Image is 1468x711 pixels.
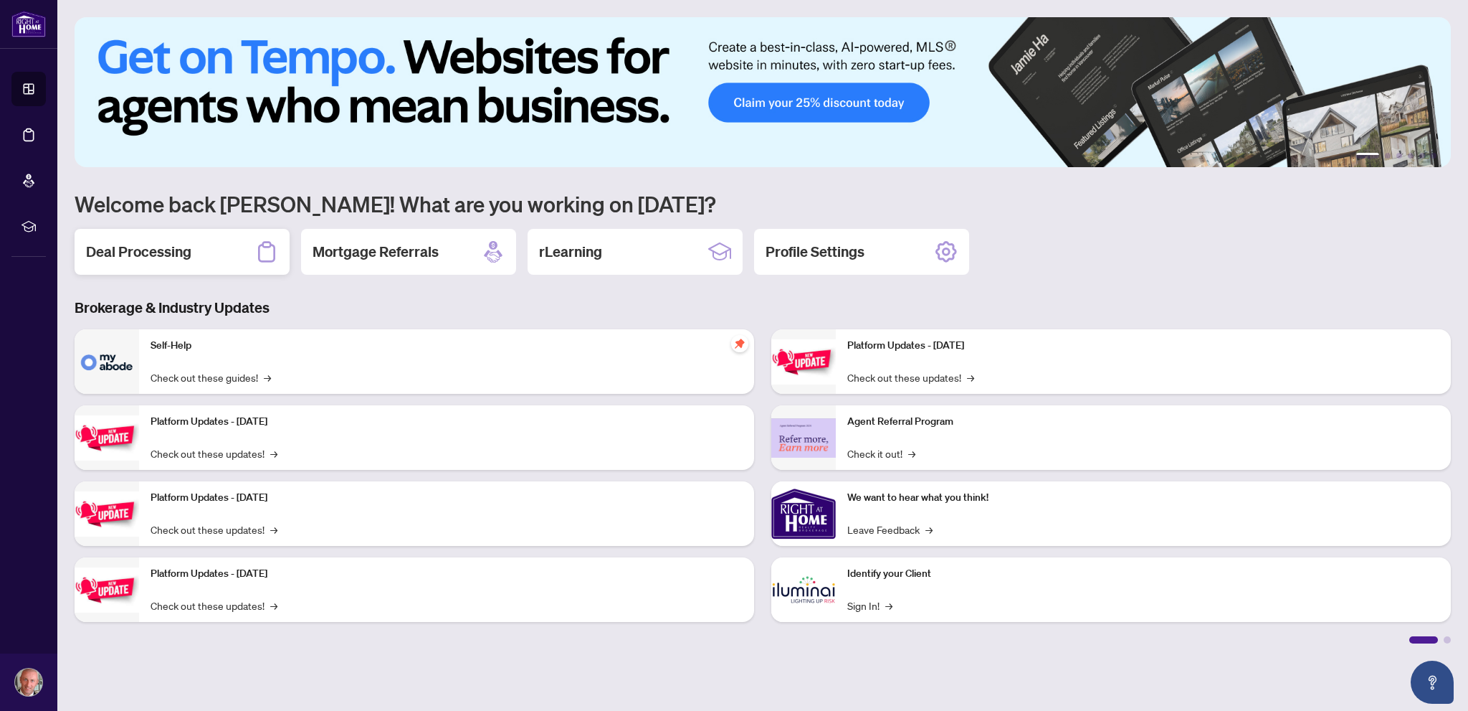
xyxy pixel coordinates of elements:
[885,598,892,613] span: →
[264,369,271,385] span: →
[731,335,748,352] span: pushpin
[908,446,915,461] span: →
[40,23,70,34] div: v 4.0.25
[86,242,191,262] h2: Deal Processing
[75,415,139,461] img: Platform Updates - September 16, 2025
[151,490,743,506] p: Platform Updates - [DATE]
[75,190,1451,217] h1: Welcome back [PERSON_NAME]! What are you working on [DATE]?
[75,329,139,394] img: Self-Help
[23,37,34,49] img: website_grey.svg
[771,418,836,458] img: Agent Referral Program
[75,17,1451,167] img: Slide 0
[313,242,439,262] h2: Mortgage Referrals
[847,446,915,461] a: Check it out!→
[771,481,836,546] img: We want to hear what you think!
[766,242,864,262] h2: Profile Settings
[1385,153,1391,159] button: 2
[75,491,139,537] img: Platform Updates - July 21, 2025
[15,669,42,696] img: Profile Icon
[847,414,1439,430] p: Agent Referral Program
[151,369,271,385] a: Check out these guides!→
[151,566,743,582] p: Platform Updates - [DATE]
[925,522,933,537] span: →
[151,338,743,354] p: Self-Help
[151,598,277,613] a: Check out these updates!→
[771,339,836,385] img: Platform Updates - June 23, 2025
[1419,153,1425,159] button: 5
[270,522,277,537] span: →
[54,85,128,94] div: Domain Overview
[847,338,1439,354] p: Platform Updates - [DATE]
[1356,153,1379,159] button: 1
[151,414,743,430] p: Platform Updates - [DATE]
[1396,153,1402,159] button: 3
[847,598,892,613] a: Sign In!→
[847,522,933,537] a: Leave Feedback→
[1408,153,1414,159] button: 4
[771,557,836,622] img: Identify your Client
[1411,661,1454,704] button: Open asap
[158,85,242,94] div: Keywords by Traffic
[39,83,50,95] img: tab_domain_overview_orange.svg
[847,566,1439,582] p: Identify your Client
[270,446,277,461] span: →
[967,369,974,385] span: →
[847,490,1439,506] p: We want to hear what you think!
[151,522,277,537] a: Check out these updates!→
[270,598,277,613] span: →
[23,23,34,34] img: logo_orange.svg
[75,298,1451,318] h3: Brokerage & Industry Updates
[75,568,139,613] img: Platform Updates - July 8, 2025
[151,446,277,461] a: Check out these updates!→
[11,11,46,37] img: logo
[143,83,154,95] img: tab_keywords_by_traffic_grey.svg
[847,369,974,385] a: Check out these updates!→
[539,242,602,262] h2: rLearning
[1431,153,1436,159] button: 6
[37,37,237,49] div: Domain: [PERSON_NAME][DOMAIN_NAME]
